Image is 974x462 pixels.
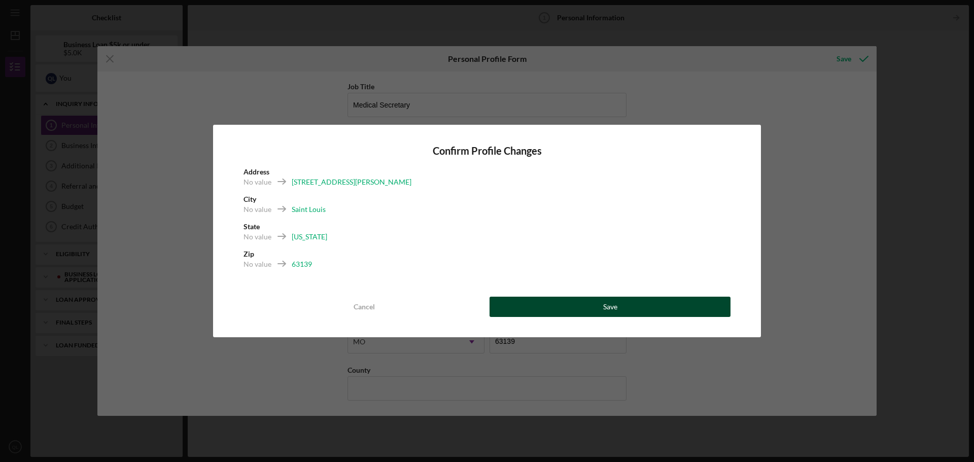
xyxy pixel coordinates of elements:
button: Save [490,297,730,317]
b: Zip [243,250,254,258]
div: Save [603,297,617,317]
div: No value [243,204,271,215]
div: No value [243,259,271,269]
div: [STREET_ADDRESS][PERSON_NAME] [292,177,411,187]
div: 63139 [292,259,312,269]
div: No value [243,232,271,242]
div: [US_STATE] [292,232,327,242]
b: City [243,195,256,203]
div: No value [243,177,271,187]
button: Cancel [243,297,484,317]
div: Cancel [354,297,375,317]
h4: Confirm Profile Changes [243,145,730,157]
b: State [243,222,260,231]
div: Saint Louis [292,204,326,215]
b: Address [243,167,269,176]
